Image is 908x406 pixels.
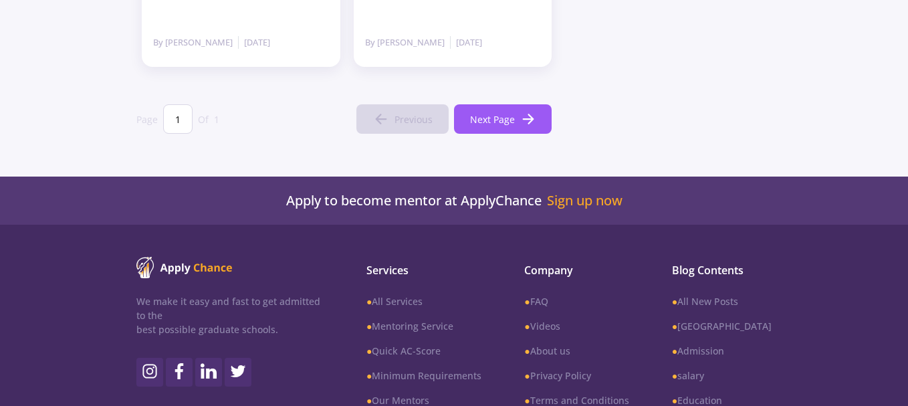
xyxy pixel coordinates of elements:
[672,369,677,382] b: ●
[136,257,233,278] img: ApplyChance logo
[524,369,629,383] a: ●Privacy Policy
[524,344,530,357] b: ●
[239,36,270,49] small: [DATE]
[198,112,209,126] span: Of
[524,295,530,308] b: ●
[136,294,329,336] p: We make it easy and fast to get admitted to the best possible graduate schools.
[136,112,158,126] span: Page
[672,344,772,358] a: ●Admission
[672,262,772,278] span: Blog Contents
[672,294,772,308] a: ●All New Posts
[672,344,677,357] b: ●
[524,294,629,308] a: ●FAQ
[524,344,629,358] a: ●About us
[451,36,482,49] small: [DATE]
[524,320,530,332] b: ●
[366,369,481,383] a: ●Minimum Requirements
[366,319,481,333] a: ●Mentoring Service
[366,262,481,278] span: Services
[214,112,219,126] span: 1
[366,320,372,332] b: ●
[524,369,530,382] b: ●
[366,344,481,358] a: ●Quick AC-Score
[356,104,449,134] button: Previous
[366,295,372,308] b: ●
[365,36,451,49] small: By [PERSON_NAME]
[153,36,239,49] small: By [PERSON_NAME]
[470,112,515,126] span: Next Page
[454,104,552,134] button: Next Page
[672,320,677,332] b: ●
[672,369,772,383] a: ●salary
[672,319,772,333] a: ●[GEOGRAPHIC_DATA]
[366,369,372,382] b: ●
[366,344,372,357] b: ●
[394,112,433,126] span: Previous
[524,319,629,333] a: ●Videos
[547,193,622,209] a: Sign up now
[524,262,629,278] span: Company
[672,295,677,308] b: ●
[366,294,481,308] a: ●All Services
